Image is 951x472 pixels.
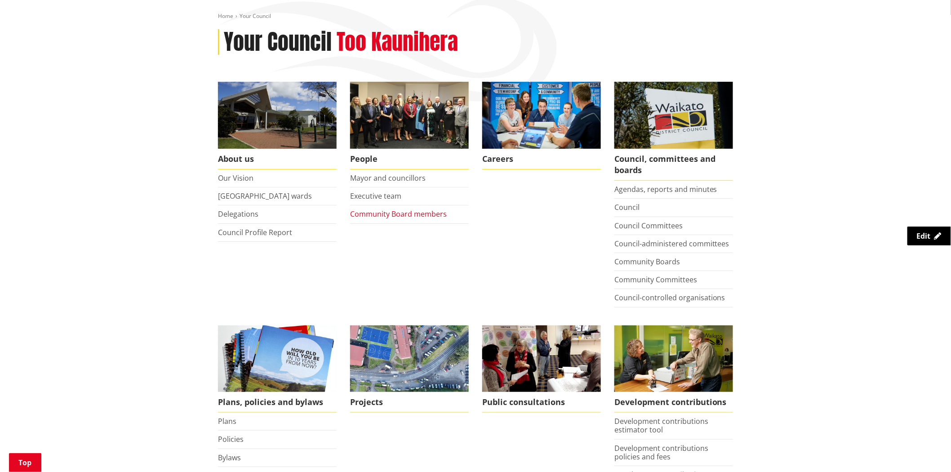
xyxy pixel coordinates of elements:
[614,202,640,212] a: Council
[614,184,717,194] a: Agendas, reports and minutes
[907,227,951,245] a: Edit
[614,416,708,435] a: Development contributions estimator tool
[218,149,337,169] span: About us
[614,443,708,462] a: Development contributions policies and fees
[218,173,253,183] a: Our Vision
[482,149,601,169] span: Careers
[218,12,233,20] a: Home
[614,82,733,181] a: Waikato-District-Council-sign Council, committees and boards
[482,325,601,392] img: public-consultations
[218,434,244,444] a: Policies
[218,416,236,426] a: Plans
[917,231,931,241] span: Edit
[614,325,733,413] a: FInd out more about fees and fines here Development contributions
[350,82,469,149] img: 2022 Council
[350,392,469,413] span: Projects
[350,82,469,169] a: 2022 Council People
[9,453,41,472] a: Top
[218,453,241,463] a: Bylaws
[350,173,426,183] a: Mayor and councillors
[218,325,337,392] img: Long Term Plan
[614,325,733,392] img: Fees
[218,191,312,201] a: [GEOGRAPHIC_DATA] wards
[614,293,725,303] a: Council-controlled organisations
[350,149,469,169] span: People
[224,29,332,55] h1: Your Council
[218,325,337,413] a: We produce a number of plans, policies and bylaws including the Long Term Plan Plans, policies an...
[350,325,469,392] img: DJI_0336
[614,149,733,181] span: Council, committees and boards
[482,392,601,413] span: Public consultations
[337,29,458,55] h2: Too Kaunihera
[218,13,733,20] nav: breadcrumb
[482,82,601,169] a: Careers
[218,209,258,219] a: Delegations
[240,12,271,20] span: Your Council
[218,82,337,169] a: WDC Building 0015 About us
[482,82,601,149] img: Office staff in meeting - Career page
[482,325,601,413] a: public-consultations Public consultations
[218,392,337,413] span: Plans, policies and bylaws
[614,82,733,149] img: Waikato-District-Council-sign
[614,221,683,231] a: Council Committees
[614,239,729,249] a: Council-administered committees
[218,82,337,149] img: WDC Building 0015
[350,325,469,413] a: Projects
[910,434,942,467] iframe: Messenger Launcher
[614,392,733,413] span: Development contributions
[614,257,680,267] a: Community Boards
[350,191,401,201] a: Executive team
[218,227,292,237] a: Council Profile Report
[614,275,697,285] a: Community Committees
[350,209,447,219] a: Community Board members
